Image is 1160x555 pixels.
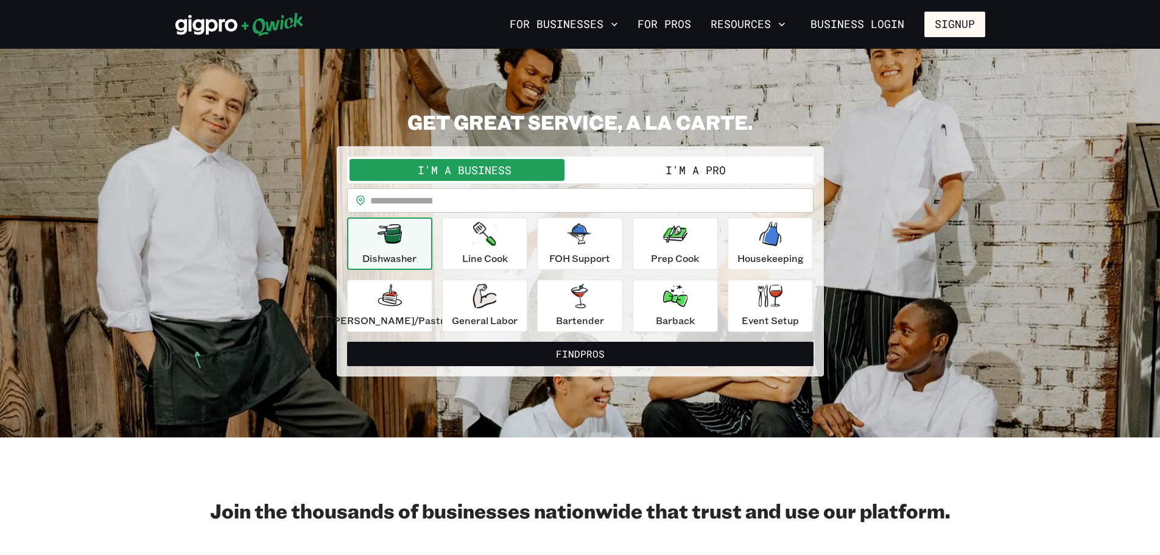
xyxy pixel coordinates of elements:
[633,280,718,332] button: Barback
[728,280,813,332] button: Event Setup
[800,12,915,37] a: Business Login
[556,313,604,328] p: Bartender
[537,217,622,270] button: FOH Support
[442,280,527,332] button: General Labor
[347,342,814,366] button: FindPros
[924,12,985,37] button: Signup
[347,280,432,332] button: [PERSON_NAME]/Pastry
[737,251,804,266] p: Housekeeping
[706,14,790,35] button: Resources
[337,110,824,134] h2: GET GREAT SERVICE, A LA CARTE.
[175,498,985,523] h2: Join the thousands of businesses nationwide that trust and use our platform.
[728,217,813,270] button: Housekeeping
[505,14,623,35] button: For Businesses
[651,251,699,266] p: Prep Cook
[442,217,527,270] button: Line Cook
[347,217,432,270] button: Dishwasher
[549,251,610,266] p: FOH Support
[742,313,799,328] p: Event Setup
[633,217,718,270] button: Prep Cook
[350,159,580,181] button: I'm a Business
[580,159,811,181] button: I'm a Pro
[633,14,696,35] a: For Pros
[452,313,518,328] p: General Labor
[362,251,417,266] p: Dishwasher
[537,280,622,332] button: Bartender
[330,313,449,328] p: [PERSON_NAME]/Pastry
[656,313,695,328] p: Barback
[462,251,508,266] p: Line Cook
